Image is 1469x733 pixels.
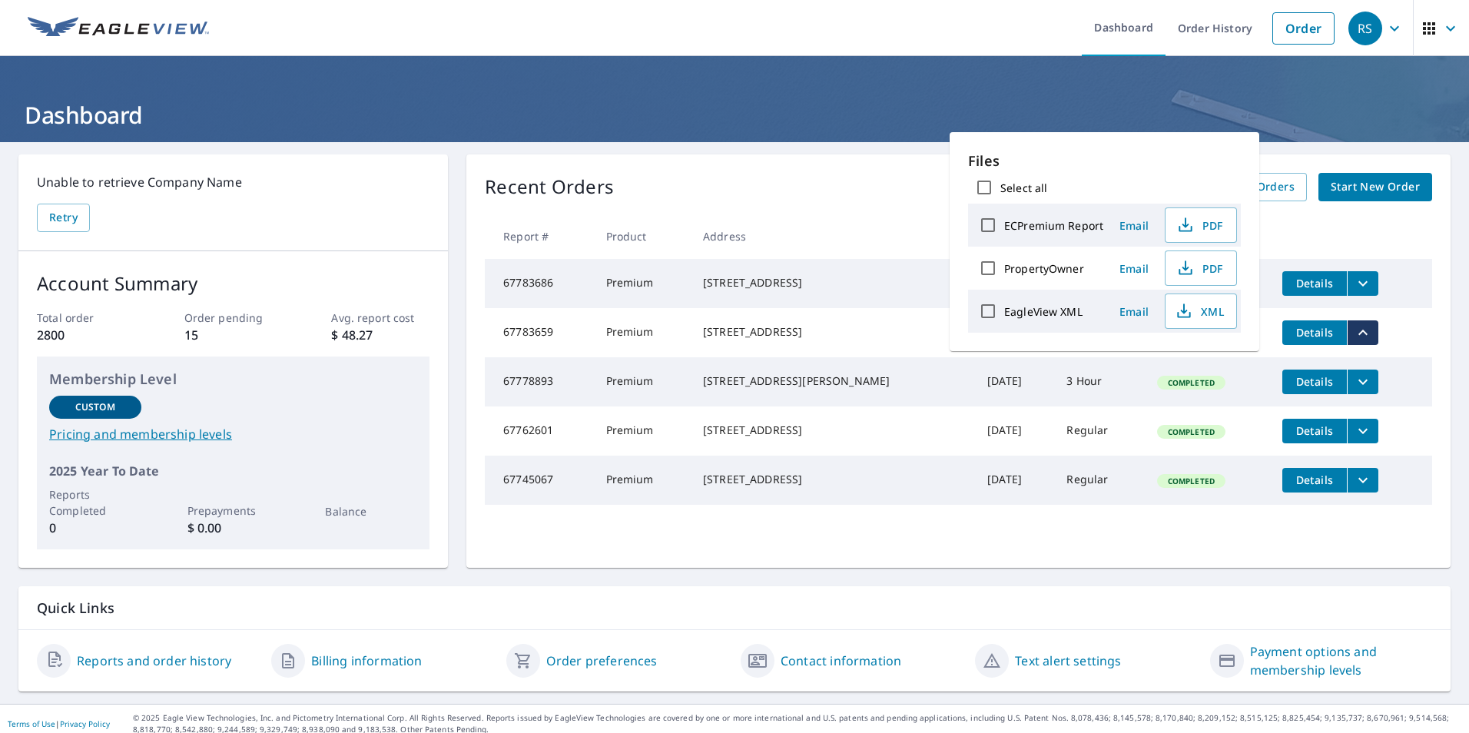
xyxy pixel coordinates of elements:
[1175,259,1224,277] span: PDF
[1000,181,1047,195] label: Select all
[485,456,593,505] td: 67745067
[594,406,691,456] td: Premium
[331,326,429,344] p: $ 48.27
[703,472,963,487] div: [STREET_ADDRESS]
[49,486,141,519] p: Reports Completed
[1054,456,1144,505] td: Regular
[37,599,1432,618] p: Quick Links
[37,326,135,344] p: 2800
[37,173,429,191] p: Unable to retrieve Company Name
[1282,370,1347,394] button: detailsBtn-67778893
[187,502,280,519] p: Prepayments
[594,357,691,406] td: Premium
[1015,652,1121,670] a: Text alert settings
[1331,177,1420,197] span: Start New Order
[1109,257,1159,280] button: Email
[594,456,691,505] td: Premium
[1004,304,1083,319] label: EagleView XML
[1292,374,1338,389] span: Details
[1004,218,1103,233] label: ECPremium Report
[1109,214,1159,237] button: Email
[1109,300,1159,323] button: Email
[49,425,417,443] a: Pricing and membership levels
[1116,261,1152,276] span: Email
[1272,12,1335,45] a: Order
[691,214,975,259] th: Address
[485,357,593,406] td: 67778893
[1165,294,1237,329] button: XML
[1347,419,1378,443] button: filesDropdownBtn-67762601
[1250,642,1432,679] a: Payment options and membership levels
[1347,370,1378,394] button: filesDropdownBtn-67778893
[485,214,593,259] th: Report #
[1159,377,1224,388] span: Completed
[546,652,658,670] a: Order preferences
[1175,216,1224,234] span: PDF
[1054,357,1144,406] td: 3 Hour
[703,275,963,290] div: [STREET_ADDRESS]
[594,214,691,259] th: Product
[75,400,115,414] p: Custom
[49,519,141,537] p: 0
[77,652,231,670] a: Reports and order history
[975,456,1054,505] td: [DATE]
[1282,419,1347,443] button: detailsBtn-67762601
[49,369,417,390] p: Membership Level
[60,718,110,729] a: Privacy Policy
[975,406,1054,456] td: [DATE]
[187,519,280,537] p: $ 0.00
[1348,12,1382,45] div: RS
[184,310,283,326] p: Order pending
[8,718,55,729] a: Terms of Use
[1347,271,1378,296] button: filesDropdownBtn-67783686
[968,151,1241,171] p: Files
[703,423,963,438] div: [STREET_ADDRESS]
[703,373,963,389] div: [STREET_ADDRESS][PERSON_NAME]
[1318,173,1432,201] a: Start New Order
[1292,423,1338,438] span: Details
[1165,250,1237,286] button: PDF
[485,173,614,201] p: Recent Orders
[311,652,422,670] a: Billing information
[1116,218,1152,233] span: Email
[1282,468,1347,493] button: detailsBtn-67745067
[975,357,1054,406] td: [DATE]
[37,310,135,326] p: Total order
[485,406,593,456] td: 67762601
[1159,476,1224,486] span: Completed
[485,308,593,357] td: 67783659
[594,308,691,357] td: Premium
[1159,426,1224,437] span: Completed
[781,652,901,670] a: Contact information
[1282,320,1347,345] button: detailsBtn-67783659
[1347,468,1378,493] button: filesDropdownBtn-67745067
[1292,325,1338,340] span: Details
[331,310,429,326] p: Avg. report cost
[1347,320,1378,345] button: filesDropdownBtn-67783659
[485,259,593,308] td: 67783686
[1165,207,1237,243] button: PDF
[703,324,963,340] div: [STREET_ADDRESS]
[49,208,78,227] span: Retry
[1054,406,1144,456] td: Regular
[28,17,209,40] img: EV Logo
[1116,304,1152,319] span: Email
[1292,473,1338,487] span: Details
[1292,276,1338,290] span: Details
[184,326,283,344] p: 15
[18,99,1451,131] h1: Dashboard
[8,719,110,728] p: |
[1175,302,1224,320] span: XML
[325,503,417,519] p: Balance
[1282,271,1347,296] button: detailsBtn-67783686
[37,204,90,232] button: Retry
[1004,261,1084,276] label: PropertyOwner
[37,270,429,297] p: Account Summary
[594,259,691,308] td: Premium
[49,462,417,480] p: 2025 Year To Date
